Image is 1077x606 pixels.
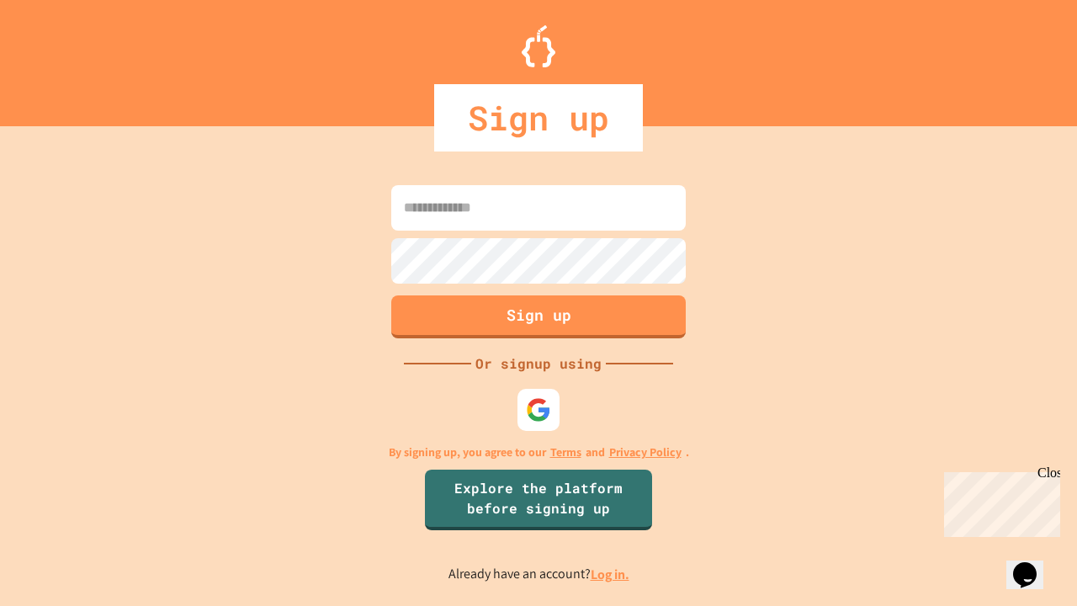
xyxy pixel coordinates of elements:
[609,444,682,461] a: Privacy Policy
[391,295,686,338] button: Sign up
[448,564,629,585] p: Already have an account?
[389,444,689,461] p: By signing up, you agree to our and .
[7,7,116,107] div: Chat with us now!Close
[1006,539,1060,589] iframe: chat widget
[550,444,581,461] a: Terms
[471,353,606,374] div: Or signup using
[434,84,643,151] div: Sign up
[522,25,555,67] img: Logo.svg
[425,470,652,530] a: Explore the platform before signing up
[526,397,551,423] img: google-icon.svg
[937,465,1060,537] iframe: chat widget
[591,566,629,583] a: Log in.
